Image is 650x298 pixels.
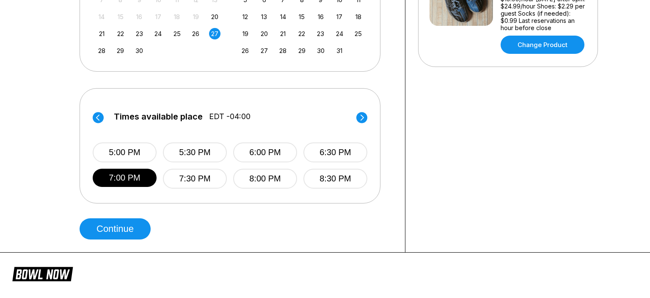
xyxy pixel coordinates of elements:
div: Choose Thursday, September 25th, 2025 [171,28,183,39]
div: Choose Monday, September 29th, 2025 [115,45,126,56]
div: Choose Monday, October 27th, 2025 [259,45,270,56]
div: Choose Thursday, October 16th, 2025 [315,11,326,22]
span: Times available place [114,112,203,121]
div: Not available Tuesday, September 16th, 2025 [134,11,145,22]
div: Choose Saturday, September 27th, 2025 [209,28,220,39]
button: Continue [80,218,151,240]
div: Choose Thursday, October 23rd, 2025 [315,28,326,39]
div: Choose Saturday, October 18th, 2025 [353,11,364,22]
div: Choose Friday, September 26th, 2025 [190,28,201,39]
button: 7:30 PM [163,169,227,189]
div: Choose Wednesday, October 29th, 2025 [296,45,308,56]
button: 5:30 PM [163,142,227,162]
div: Choose Wednesday, September 24th, 2025 [152,28,164,39]
div: Choose Saturday, September 20th, 2025 [209,11,220,22]
div: Not available Friday, September 19th, 2025 [190,11,201,22]
div: Choose Sunday, October 19th, 2025 [240,28,251,39]
div: Choose Friday, October 24th, 2025 [334,28,345,39]
div: Choose Friday, October 31st, 2025 [334,45,345,56]
div: Not available Sunday, September 14th, 2025 [96,11,107,22]
button: 7:00 PM [93,169,157,187]
button: 6:00 PM [233,142,297,162]
div: Choose Monday, September 22nd, 2025 [115,28,126,39]
div: Choose Sunday, September 21st, 2025 [96,28,107,39]
span: EDT -04:00 [209,112,251,121]
div: Not available Monday, September 15th, 2025 [115,11,126,22]
div: Choose Monday, October 13th, 2025 [259,11,270,22]
div: Choose Wednesday, October 15th, 2025 [296,11,308,22]
div: Choose Tuesday, September 30th, 2025 [134,45,145,56]
div: Choose Saturday, October 25th, 2025 [353,28,364,39]
div: Choose Tuesday, October 14th, 2025 [277,11,289,22]
div: Choose Tuesday, October 21st, 2025 [277,28,289,39]
button: 8:30 PM [303,169,367,189]
div: Choose Friday, October 17th, 2025 [334,11,345,22]
div: Choose Wednesday, October 22nd, 2025 [296,28,308,39]
div: Choose Tuesday, September 23rd, 2025 [134,28,145,39]
div: Choose Sunday, October 26th, 2025 [240,45,251,56]
div: Choose Tuesday, October 28th, 2025 [277,45,289,56]
button: 8:00 PM [233,169,297,189]
div: Choose Sunday, October 12th, 2025 [240,11,251,22]
div: Not available Wednesday, September 17th, 2025 [152,11,164,22]
div: Choose Sunday, September 28th, 2025 [96,45,107,56]
div: Not available Thursday, September 18th, 2025 [171,11,183,22]
div: Choose Monday, October 20th, 2025 [259,28,270,39]
div: Choose Thursday, October 30th, 2025 [315,45,326,56]
button: 5:00 PM [93,142,157,162]
a: Change Product [501,36,584,54]
button: 6:30 PM [303,142,367,162]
